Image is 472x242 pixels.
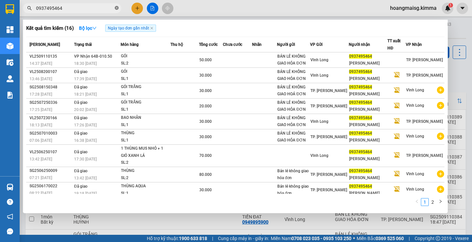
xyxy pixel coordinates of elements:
[349,190,387,197] div: [PERSON_NAME]
[437,102,444,109] span: plus-circle
[7,43,13,49] img: warehouse-icon
[387,39,401,50] span: TT xuất HĐ
[7,228,13,234] span: message
[121,159,170,166] div: SL: 2
[7,26,13,33] img: dashboard-icon
[121,137,170,144] div: SL: 1
[310,88,347,93] span: TP. [PERSON_NAME]
[310,58,328,62] span: Vĩnh Long
[79,26,97,31] strong: Bộ lọc
[121,84,170,91] div: GÓI TRẮNG
[29,99,72,106] div: SG2507250336
[310,135,347,139] span: TP. [PERSON_NAME]
[29,149,72,156] div: VL2506250107
[74,77,97,81] span: 17:39 [DATE]
[277,130,310,144] div: BÁN LẺ KHÔNG GIAO HÓA ĐƠN
[74,61,97,66] span: 18:30 [DATE]
[349,116,372,120] span: 0937495464
[199,135,212,139] span: 30.000
[199,73,212,78] span: 30.000
[29,61,52,66] span: 14:37 [DATE]
[349,69,372,74] span: 0937495464
[74,42,92,47] span: Trạng thái
[74,191,97,196] span: 19:18 [DATE]
[121,91,170,98] div: SL: 1
[406,58,443,62] span: TP. [PERSON_NAME]
[74,85,88,89] span: Đã giao
[121,145,170,159] div: 1 THÙNG MUS NHỎ + 1 GIỎ XANH LÁ
[150,27,153,30] span: close
[29,138,52,143] span: 07:06 [DATE]
[429,198,436,206] a: 2
[199,104,212,108] span: 20.000
[429,198,437,206] li: 2
[29,167,72,174] div: SG2506250009
[310,172,347,177] span: TP. [PERSON_NAME]
[349,175,387,181] div: [PERSON_NAME]
[406,88,424,92] span: Vĩnh Long
[74,169,88,173] span: Đã giao
[36,5,113,12] input: Tìm tên, số ĐT hoặc mã đơn
[421,198,429,206] li: 1
[29,84,72,91] div: SG2508150348
[92,26,97,30] span: down
[121,121,170,129] div: SL: 1
[406,103,424,108] span: Vĩnh Long
[121,106,170,113] div: SL: 1
[199,88,212,93] span: 30.000
[74,92,97,97] span: 18:21 [DATE]
[349,85,372,89] span: 0937495464
[115,5,119,11] span: close-circle
[199,172,212,177] span: 80.000
[413,198,421,206] button: left
[27,6,32,10] span: search
[349,121,387,128] div: [PERSON_NAME]
[349,100,372,105] span: 0937495464
[199,153,212,158] span: 70.000
[7,214,13,220] span: notification
[406,134,424,139] span: Vĩnh Long
[349,91,387,98] div: [PERSON_NAME]
[439,199,442,203] span: right
[74,69,88,74] span: Đã giao
[349,54,372,59] span: 0937495464
[29,183,72,190] div: SG2506170022
[310,104,347,108] span: TP. [PERSON_NAME]
[121,60,170,67] div: SL: 2
[406,119,443,124] span: TP. [PERSON_NAME]
[121,190,170,197] div: SL: 1
[199,188,212,192] span: 30.000
[74,23,102,33] button: Bộ lọcdown
[29,176,52,180] span: 07:21 [DATE]
[437,198,444,206] button: right
[29,157,52,161] span: 13:42 [DATE]
[74,100,88,105] span: Đã giao
[7,59,13,66] img: warehouse-icon
[121,68,170,75] div: GÓI
[7,184,13,191] img: warehouse-icon
[277,84,310,98] div: BÁN LẺ KHÔNG GIAO HOÁ ĐƠN
[29,123,52,127] span: 18:13 [DATE]
[74,131,88,136] span: Đã giao
[349,131,372,136] span: 0937495464
[277,42,295,47] span: Người gửi
[121,175,170,182] div: SL: 2
[29,130,72,137] div: SG2507010003
[29,115,72,121] div: VL2507230166
[29,92,52,97] span: 17:28 [DATE]
[74,107,97,112] span: 20:02 [DATE]
[199,42,218,47] span: Tổng cước
[406,153,443,158] span: TP. [PERSON_NAME]
[406,187,424,192] span: Vĩnh Long
[29,191,52,195] span: 08:22 [DATE]
[121,130,170,137] div: THÙNG
[6,4,14,14] img: logo-vxr
[199,119,212,124] span: 30.000
[349,60,387,67] div: [PERSON_NAME]
[349,137,387,144] div: [PERSON_NAME]
[310,42,323,47] span: VP Gửi
[406,42,422,47] span: VP Nhận
[105,25,156,32] span: Ngày tạo đơn gần nhất
[252,42,262,47] span: Nhãn
[277,68,310,82] div: BÁN LẺ KHÔNG GIAO HÓA ĐƠN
